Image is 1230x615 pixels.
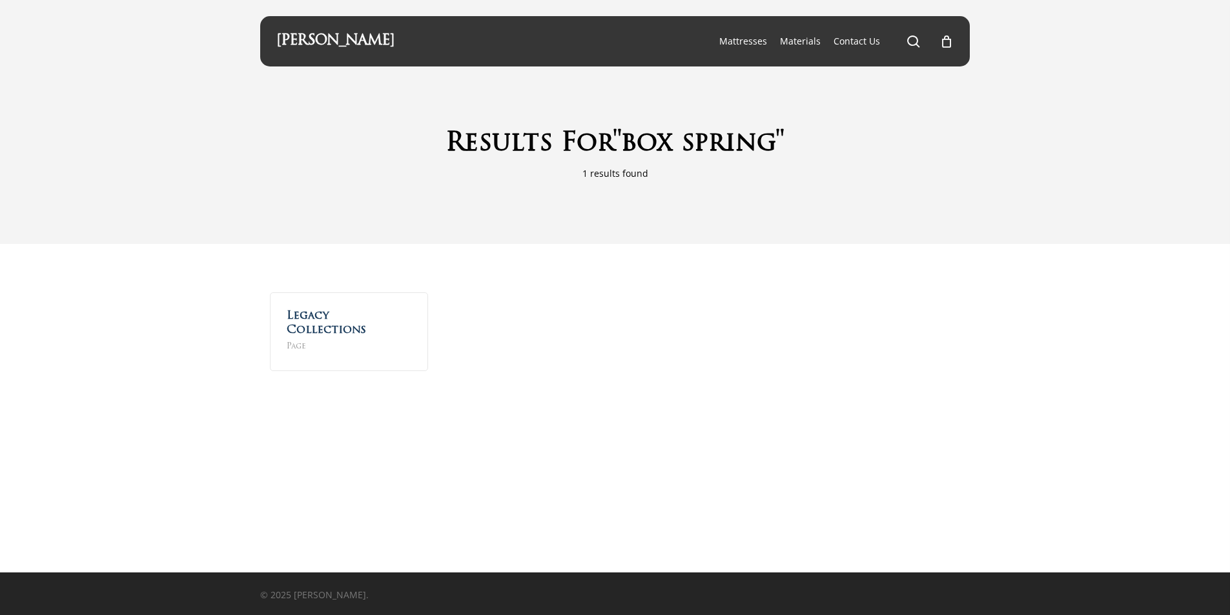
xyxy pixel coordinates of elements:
[260,128,970,160] h1: Results For
[713,16,954,66] nav: Main Menu
[834,35,880,47] span: Contact Us
[582,167,648,179] span: 1 results found
[780,35,821,48] a: Materials
[780,35,821,47] span: Materials
[276,34,395,48] a: [PERSON_NAME]
[719,35,767,48] a: Mattresses
[287,339,411,354] span: Page
[613,131,785,157] span: "box spring"
[939,34,954,48] a: Cart
[287,310,366,336] a: Legacy Collections
[719,35,767,47] span: Mattresses
[834,35,880,48] a: Contact Us
[260,588,548,602] p: © 2025 [PERSON_NAME].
